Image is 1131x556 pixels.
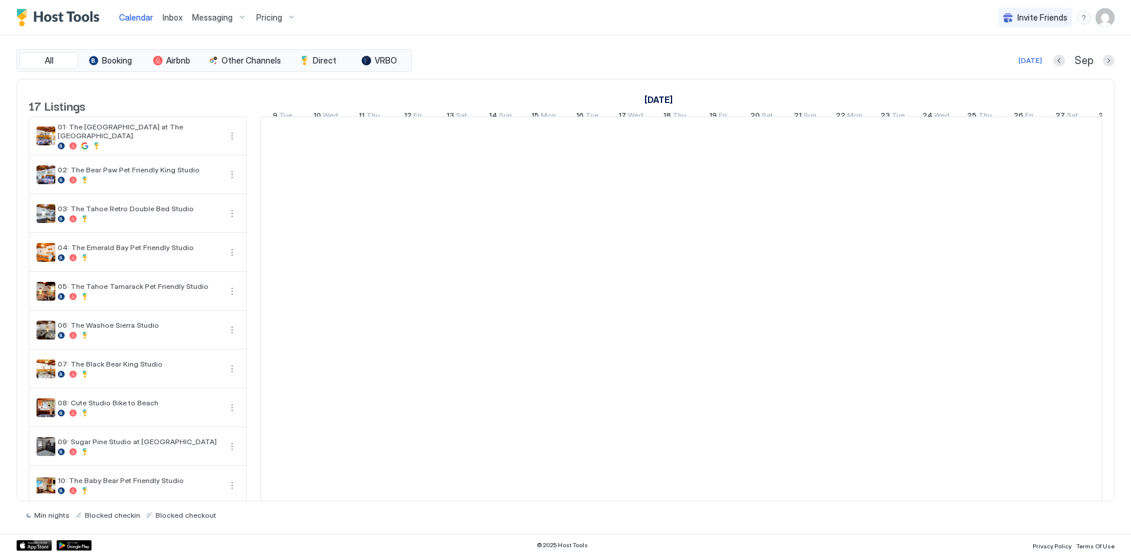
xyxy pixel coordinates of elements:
[58,243,220,252] span: 04: The Emerald Bay Pet Friendly Studio
[641,91,676,108] a: September 9, 2025
[192,12,233,23] span: Messaging
[58,398,220,407] span: 08: Cute Studio Bike to Beach
[58,437,220,446] span: 09: Sugar Pine Studio at [GEOGRAPHIC_DATA]
[934,111,950,123] span: Wed
[486,108,515,125] a: September 14, 2025
[166,55,190,66] span: Airbnb
[19,52,78,69] button: All
[586,111,598,123] span: Tue
[447,111,454,123] span: 13
[836,111,845,123] span: 22
[225,478,239,492] button: More options
[225,284,239,298] button: More options
[119,11,153,24] a: Calendar
[1053,108,1081,125] a: September 27, 2025
[350,52,409,69] button: VRBO
[37,126,55,145] div: listing image
[489,111,497,123] span: 14
[541,111,556,123] span: Mon
[803,111,816,123] span: Sun
[225,323,239,337] button: More options
[16,9,105,26] div: Host Tools Logo
[1056,111,1065,123] span: 27
[37,204,55,223] div: listing image
[58,282,220,291] span: 05: The Tahoe Tamarack Pet Friendly Studio
[750,111,760,123] span: 20
[1017,54,1044,68] button: [DATE]
[58,359,220,368] span: 07: The Black Bear King Studio
[34,511,70,520] span: Min nights
[794,111,802,123] span: 21
[709,111,717,123] span: 19
[37,359,55,378] div: listing image
[58,204,220,213] span: 03: The Tahoe Retro Double Bed Studio
[58,476,220,485] span: 10: The Baby Bear Pet Friendly Studio
[37,476,55,495] div: listing image
[573,108,601,125] a: September 16, 2025
[404,111,412,123] span: 12
[225,129,239,143] div: menu
[528,108,559,125] a: September 15, 2025
[1033,539,1072,551] a: Privacy Policy
[313,55,336,66] span: Direct
[1014,111,1023,123] span: 26
[791,108,819,125] a: September 21, 2025
[922,111,932,123] span: 24
[163,12,183,22] span: Inbox
[1011,108,1036,125] a: September 26, 2025
[225,284,239,298] div: menu
[37,398,55,417] div: listing image
[616,108,646,125] a: September 17, 2025
[45,55,54,66] span: All
[156,511,216,520] span: Blocked checkout
[279,111,292,123] span: Tue
[81,52,140,69] button: Booking
[1053,55,1065,66] button: Previous month
[356,108,383,125] a: September 11, 2025
[313,111,321,123] span: 10
[444,108,470,125] a: September 13, 2025
[225,440,239,454] button: More options
[225,207,239,221] button: More options
[37,243,55,262] div: listing image
[203,52,286,69] button: Other Channels
[225,478,239,492] div: menu
[225,129,239,143] button: More options
[58,122,220,140] span: 01: The [GEOGRAPHIC_DATA] at The [GEOGRAPHIC_DATA]
[37,437,55,456] div: listing image
[1076,542,1115,550] span: Terms Of Use
[142,52,201,69] button: Airbnb
[225,362,239,376] div: menu
[57,540,92,551] div: Google Play Store
[85,511,140,520] span: Blocked checkin
[225,245,239,259] button: More options
[289,52,348,69] button: Direct
[16,49,412,72] div: tab-group
[270,108,295,125] a: September 9, 2025
[663,111,671,123] span: 18
[1096,108,1126,125] a: September 28, 2025
[1099,111,1108,123] span: 28
[1103,55,1115,66] button: Next month
[660,108,689,125] a: September 18, 2025
[967,111,977,123] span: 25
[375,55,397,66] span: VRBO
[225,401,239,415] button: More options
[16,540,52,551] div: App Store
[225,323,239,337] div: menu
[628,111,643,123] span: Wed
[1018,55,1042,66] div: [DATE]
[881,111,890,123] span: 23
[1017,12,1067,23] span: Invite Friends
[37,165,55,184] div: listing image
[531,111,539,123] span: 15
[1096,8,1115,27] div: User profile
[273,111,277,123] span: 9
[58,321,220,329] span: 06: The Washoe Sierra Studio
[310,108,341,125] a: September 10, 2025
[847,111,862,123] span: Mon
[221,55,281,66] span: Other Channels
[225,440,239,454] div: menu
[29,96,85,114] span: 17 Listings
[37,282,55,301] div: listing image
